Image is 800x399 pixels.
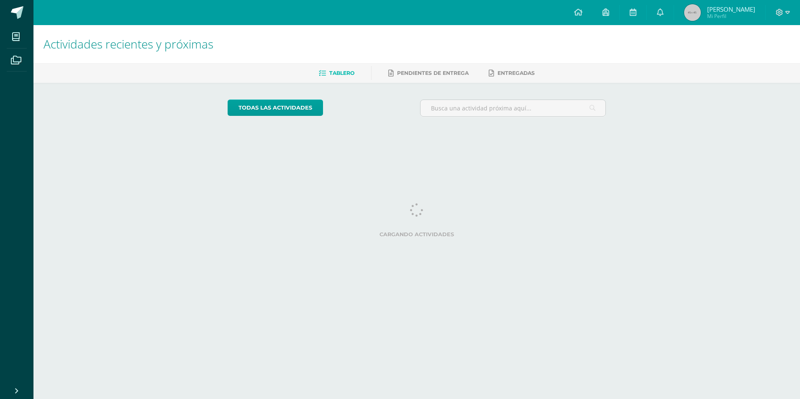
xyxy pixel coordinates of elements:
[489,66,535,80] a: Entregadas
[228,100,323,116] a: todas las Actividades
[44,36,213,52] span: Actividades recientes y próximas
[388,66,469,80] a: Pendientes de entrega
[684,4,701,21] img: 45x45
[397,70,469,76] span: Pendientes de entrega
[228,231,606,238] label: Cargando actividades
[329,70,354,76] span: Tablero
[707,13,755,20] span: Mi Perfil
[319,66,354,80] a: Tablero
[707,5,755,13] span: [PERSON_NAME]
[497,70,535,76] span: Entregadas
[421,100,606,116] input: Busca una actividad próxima aquí...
